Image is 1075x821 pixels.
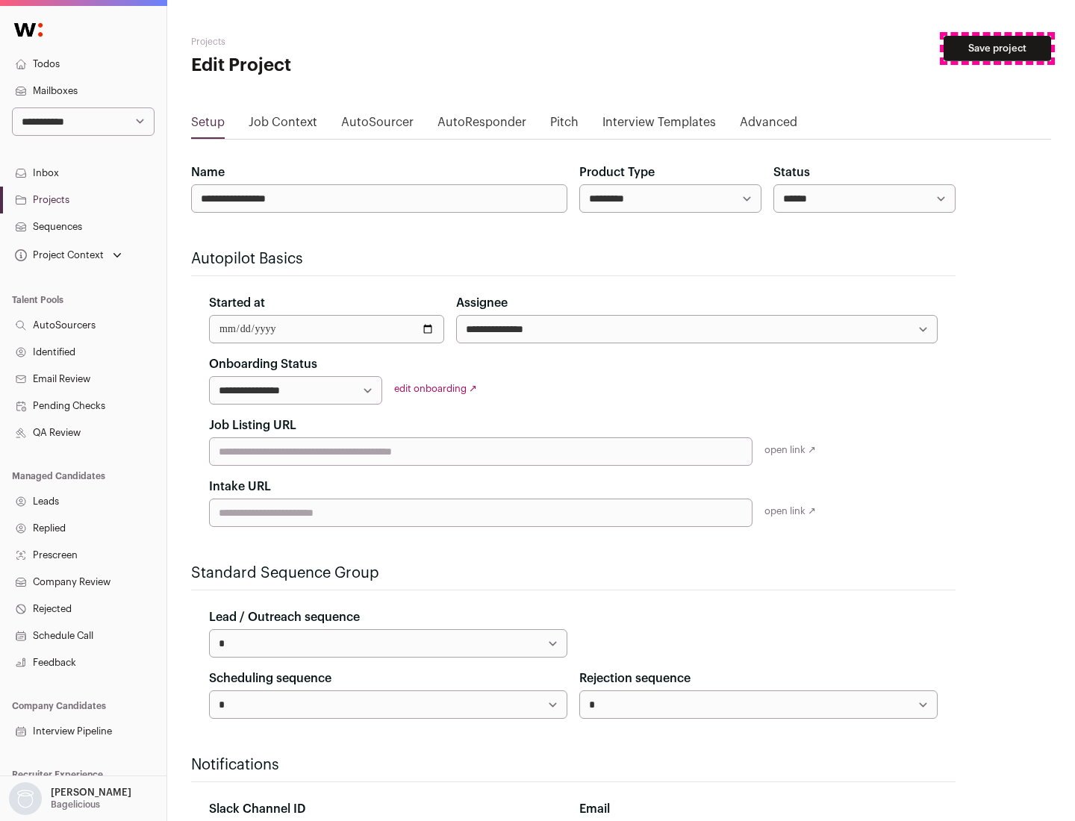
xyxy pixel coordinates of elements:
[209,416,296,434] label: Job Listing URL
[51,799,100,811] p: Bagelicious
[437,113,526,137] a: AutoResponder
[12,245,125,266] button: Open dropdown
[579,669,691,687] label: Rejection sequence
[209,294,265,312] label: Started at
[191,113,225,137] a: Setup
[191,755,956,775] h2: Notifications
[579,800,938,818] div: Email
[602,113,716,137] a: Interview Templates
[209,669,331,687] label: Scheduling sequence
[394,384,477,393] a: edit onboarding ↗
[6,15,51,45] img: Wellfound
[191,249,956,269] h2: Autopilot Basics
[191,163,225,181] label: Name
[209,608,360,626] label: Lead / Outreach sequence
[579,163,655,181] label: Product Type
[51,787,131,799] p: [PERSON_NAME]
[740,113,797,137] a: Advanced
[341,113,414,137] a: AutoSourcer
[209,355,317,373] label: Onboarding Status
[9,782,42,815] img: nopic.png
[191,36,478,48] h2: Projects
[773,163,810,181] label: Status
[550,113,579,137] a: Pitch
[209,478,271,496] label: Intake URL
[191,54,478,78] h1: Edit Project
[249,113,317,137] a: Job Context
[209,800,305,818] label: Slack Channel ID
[456,294,508,312] label: Assignee
[6,782,134,815] button: Open dropdown
[12,249,104,261] div: Project Context
[191,563,956,584] h2: Standard Sequence Group
[944,36,1051,61] button: Save project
